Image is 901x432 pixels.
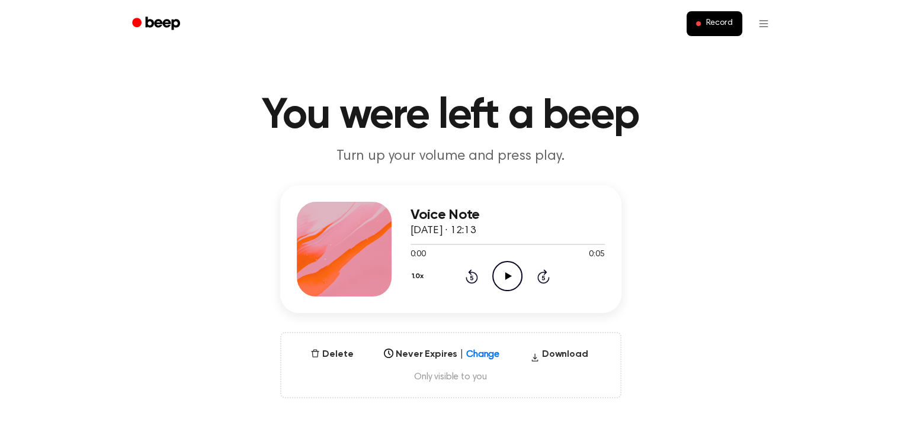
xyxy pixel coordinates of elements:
span: Only visible to you [296,371,606,383]
span: 0:05 [589,249,604,261]
span: 0:00 [411,249,426,261]
button: 1.0x [411,266,428,286]
button: Delete [306,347,358,362]
p: Turn up your volume and press play. [223,147,678,166]
button: Record [687,11,742,36]
span: Record [706,18,732,29]
h3: Voice Note [411,207,605,223]
a: Beep [124,12,191,36]
button: Download [525,347,593,366]
span: [DATE] · 12:13 [411,225,476,236]
h1: You were left a beep [148,95,754,137]
button: Open menu [749,9,778,38]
